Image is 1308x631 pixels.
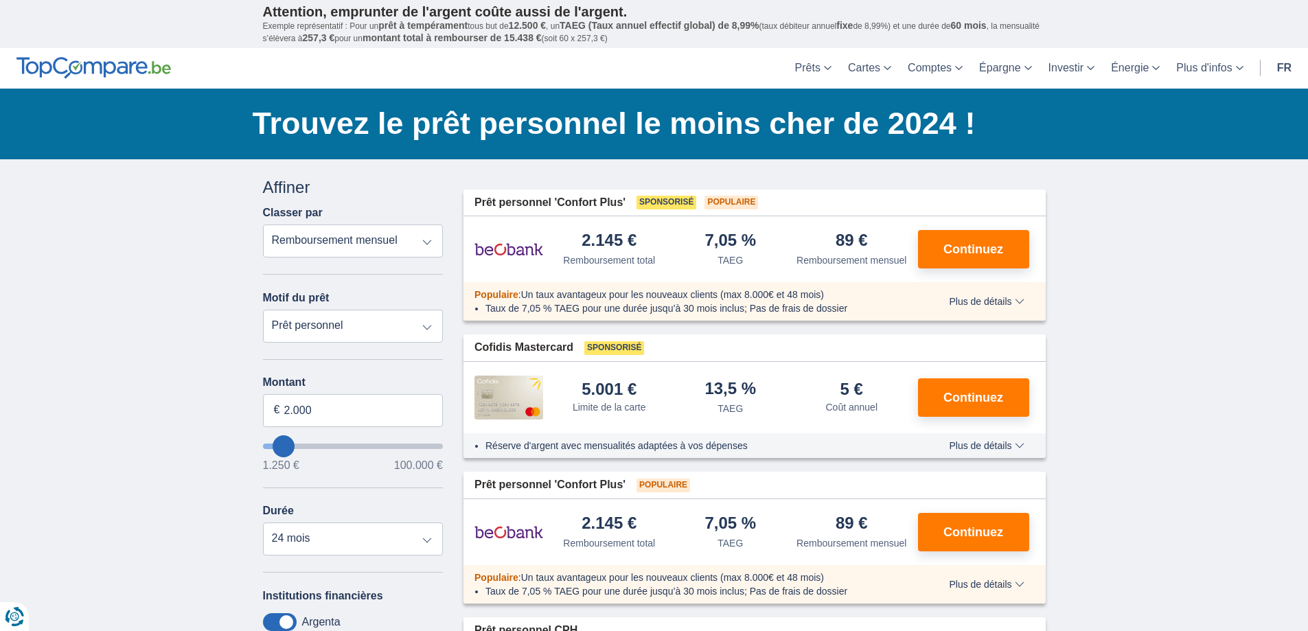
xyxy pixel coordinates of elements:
img: pret personnel Cofidis CC [474,376,543,420]
button: Continuez [918,513,1029,551]
span: Un taux avantageux pour les nouveaux clients (max 8.000€ et 48 mois) [521,572,824,583]
div: Limite de la carte [573,400,646,414]
li: Taux de 7,05 % TAEG pour une durée jusqu’à 30 mois inclus; Pas de frais de dossier [485,301,909,315]
a: Plus d'infos [1168,48,1251,89]
div: Affiner [263,176,444,199]
button: Plus de détails [939,440,1034,451]
button: Plus de détails [939,296,1034,307]
div: TAEG [718,536,743,550]
span: montant total à rembourser de 15.438 € [363,32,542,43]
span: 60 mois [951,20,987,31]
label: Institutions financières [263,590,383,602]
span: Prêt personnel 'Confort Plus' [474,195,626,211]
input: wantToBorrow [263,444,444,449]
span: Plus de détails [949,441,1024,450]
h1: Trouvez le prêt personnel le moins cher de 2024 ! [253,102,1046,145]
li: Réserve d'argent avec mensualités adaptées à vos dépenses [485,439,909,452]
div: 7,05 % [704,232,756,251]
div: TAEG [718,402,743,415]
label: Durée [263,505,294,517]
span: Sponsorisé [584,341,644,355]
span: prêt à tempérament [378,20,468,31]
label: Motif du prêt [263,292,330,304]
div: Remboursement total [563,536,655,550]
div: Remboursement total [563,253,655,267]
span: Cofidis Mastercard [474,340,573,356]
span: Continuez [943,526,1003,538]
a: Énergie [1103,48,1168,89]
label: Argenta [302,616,341,628]
span: Populaire [474,572,518,583]
div: 5 € [840,381,863,398]
span: Continuez [943,391,1003,404]
span: Populaire [704,196,758,209]
img: pret personnel Beobank [474,515,543,549]
span: Un taux avantageux pour les nouveaux clients (max 8.000€ et 48 mois) [521,289,824,300]
a: Épargne [971,48,1040,89]
span: Populaire [474,289,518,300]
img: pret personnel Beobank [474,232,543,266]
button: Continuez [918,378,1029,417]
span: 100.000 € [394,460,443,471]
span: Continuez [943,243,1003,255]
p: Exemple représentatif : Pour un tous but de , un (taux débiteur annuel de 8,99%) et une durée de ... [263,20,1046,45]
img: TopCompare [16,57,171,79]
div: 89 € [836,232,868,251]
div: TAEG [718,253,743,267]
label: Montant [263,376,444,389]
span: 1.250 € [263,460,299,471]
div: 5.001 € [582,381,636,398]
label: Classer par [263,207,323,219]
div: : [463,571,920,584]
div: 13,5 % [704,380,756,399]
a: Cartes [840,48,899,89]
a: fr [1269,48,1300,89]
div: : [463,288,920,301]
div: 2.145 € [582,515,636,534]
a: Prêts [787,48,840,89]
span: TAEG (Taux annuel effectif global) de 8,99% [560,20,759,31]
span: Plus de détails [949,297,1024,306]
span: € [274,402,280,418]
div: 7,05 % [704,515,756,534]
p: Attention, emprunter de l'argent coûte aussi de l'argent. [263,3,1046,20]
span: Sponsorisé [636,196,696,209]
button: Plus de détails [939,579,1034,590]
span: Plus de détails [949,580,1024,589]
a: Investir [1040,48,1103,89]
div: 2.145 € [582,232,636,251]
div: Remboursement mensuel [796,536,906,550]
a: Comptes [899,48,971,89]
div: Remboursement mensuel [796,253,906,267]
span: 12.500 € [509,20,547,31]
span: 257,3 € [303,32,335,43]
li: Taux de 7,05 % TAEG pour une durée jusqu’à 30 mois inclus; Pas de frais de dossier [485,584,909,598]
button: Continuez [918,230,1029,268]
div: 89 € [836,515,868,534]
span: fixe [836,20,853,31]
span: Populaire [636,479,690,492]
span: Prêt personnel 'Confort Plus' [474,477,626,493]
div: Coût annuel [825,400,877,414]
